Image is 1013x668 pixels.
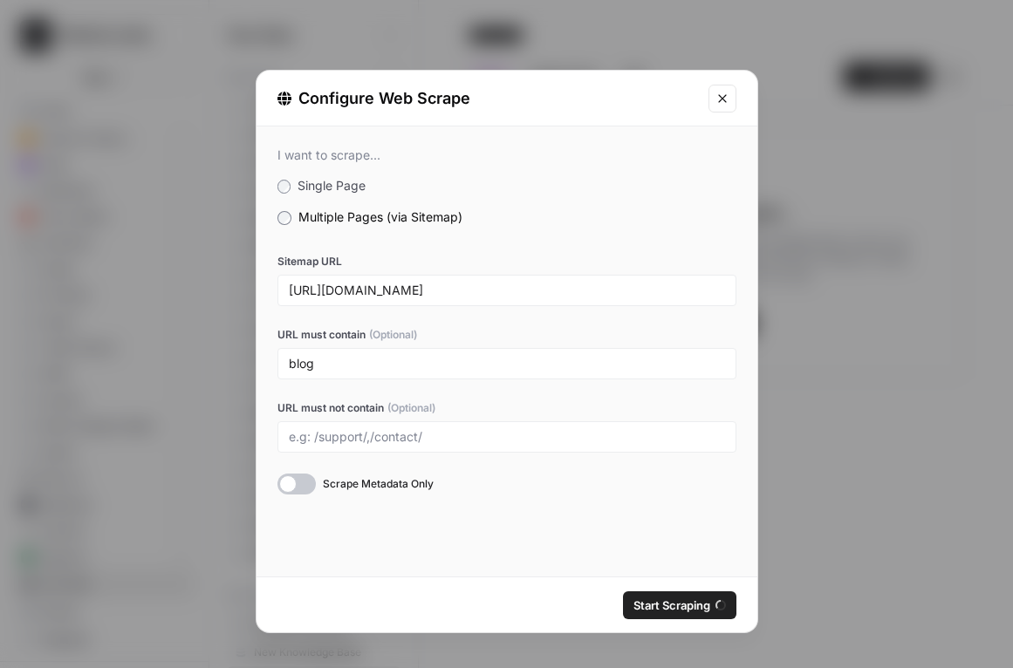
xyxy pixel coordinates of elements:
label: URL must not contain [277,400,736,416]
span: Single Page [298,178,366,193]
span: (Optional) [369,327,417,343]
button: Start Scraping [623,591,736,619]
input: Single Page [277,180,291,194]
input: Multiple Pages (via Sitemap) [277,211,291,225]
span: Start Scraping [633,596,710,614]
label: Sitemap URL [277,254,736,269]
input: e.g: /support/,/contact/ [289,429,725,445]
span: Scrape Metadata Only [323,476,434,492]
label: URL must contain [277,327,736,343]
input: e.g: www.example.com/sitemap.xml [289,283,725,298]
div: I want to scrape... [277,147,736,163]
span: Multiple Pages (via Sitemap) [298,209,462,224]
div: Configure Web Scrape [277,86,698,111]
span: (Optional) [387,400,435,416]
button: Close modal [708,85,736,112]
input: e.g: /blog/,/articles/ [289,356,725,371]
